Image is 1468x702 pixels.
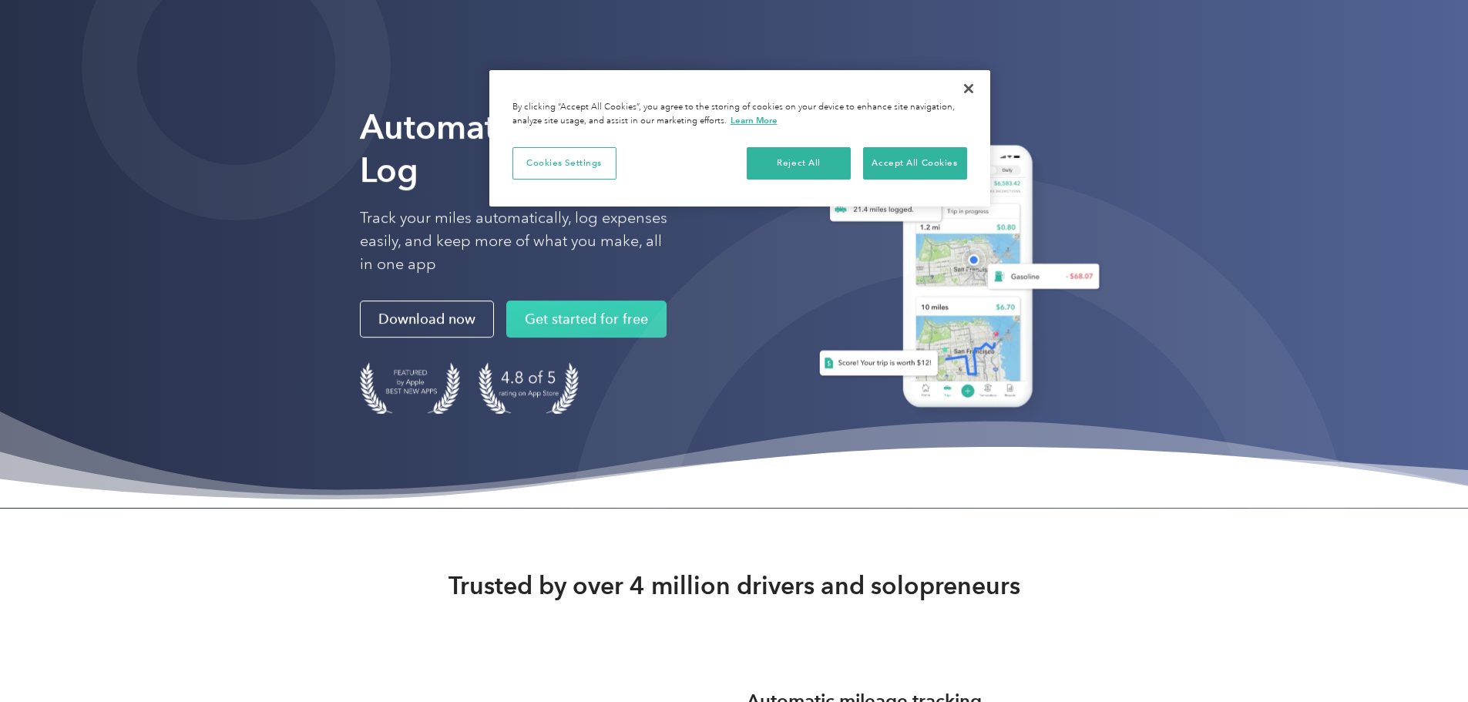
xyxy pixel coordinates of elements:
strong: Trusted by over 4 million drivers and solopreneurs [448,570,1020,601]
img: 4.9 out of 5 stars on the app store [479,362,579,414]
div: By clicking “Accept All Cookies”, you agree to the storing of cookies on your device to enhance s... [512,101,967,128]
div: Privacy [489,70,990,207]
p: Track your miles automatically, log expenses easily, and keep more of what you make, all in one app [360,207,668,276]
button: Accept All Cookies [863,147,967,180]
a: More information about your privacy, opens in a new tab [731,115,778,126]
strong: Automate Your Mileage Log [360,106,731,190]
button: Close [952,72,986,106]
button: Reject All [747,147,851,180]
a: Download now [360,301,494,338]
div: Cookie banner [489,70,990,207]
button: Cookies Settings [512,147,616,180]
img: Badge for Featured by Apple Best New Apps [360,362,460,414]
a: Get started for free [506,301,667,338]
